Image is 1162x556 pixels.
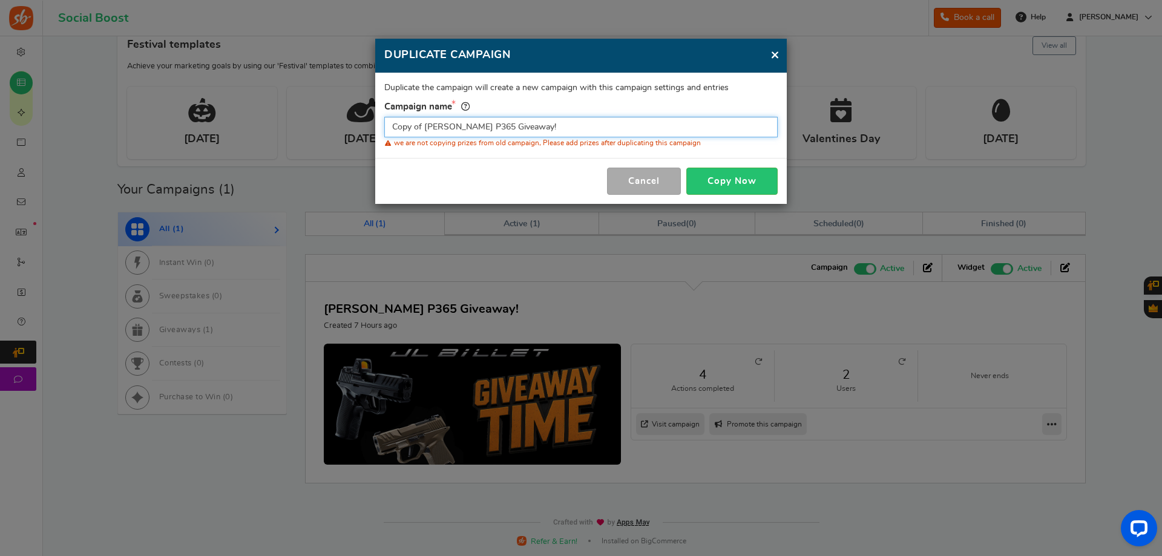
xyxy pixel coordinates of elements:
button: Copy Now [686,168,778,195]
button: Cancel [607,168,681,195]
p: Duplicate the campaign will create a new campaign with this campaign settings and entries [384,82,778,94]
small: we are not copying prizes from old campaign, Please add prizes after duplicating this campaign [384,136,701,149]
span: Tip: Titles that mention prizes attract more attention. E.g. $200 Voucher Giveaway. Win a TV. Win... [461,102,470,111]
label: Campaign name [384,100,470,113]
span: × [770,47,780,62]
iframe: LiveChat chat widget [1111,505,1162,556]
h2: Duplicate campaign [384,48,778,64]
